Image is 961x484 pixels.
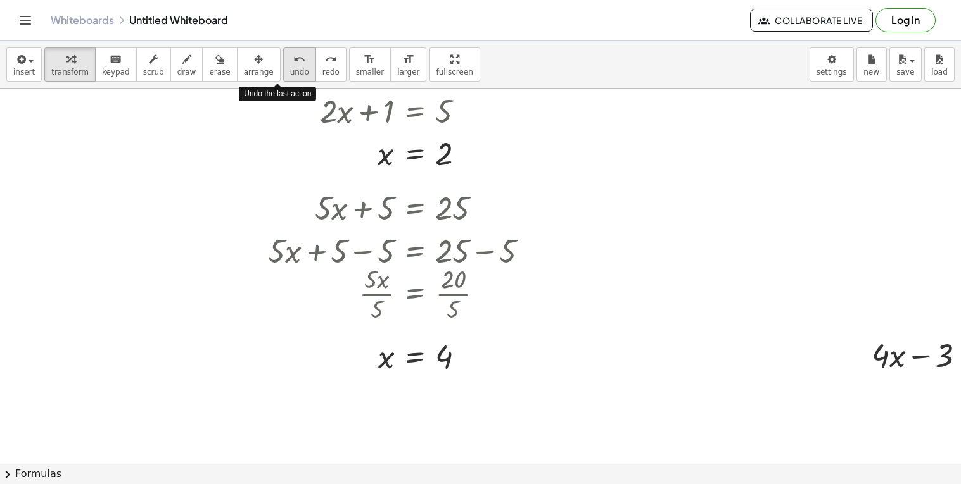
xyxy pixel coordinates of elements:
span: scrub [143,68,164,77]
button: new [856,47,887,82]
span: erase [209,68,230,77]
button: save [889,47,922,82]
a: Whiteboards [51,14,114,27]
button: Log in [875,8,936,32]
button: erase [202,47,237,82]
span: smaller [356,68,384,77]
button: Collaborate Live [750,9,873,32]
button: arrange [237,47,281,82]
i: undo [293,52,305,67]
button: insert [6,47,42,82]
button: draw [170,47,203,82]
button: format_sizesmaller [349,47,391,82]
i: keyboard [110,52,122,67]
button: fullscreen [429,47,480,82]
span: fullscreen [436,68,473,77]
span: settings [817,68,847,77]
span: Collaborate Live [761,15,862,26]
i: format_size [364,52,376,67]
button: load [924,47,955,82]
i: format_size [402,52,414,67]
span: larger [397,68,419,77]
span: draw [177,68,196,77]
span: redo [322,68,340,77]
span: load [931,68,948,77]
span: save [896,68,914,77]
button: settings [810,47,854,82]
button: format_sizelarger [390,47,426,82]
button: undoundo [283,47,316,82]
span: transform [51,68,89,77]
span: insert [13,68,35,77]
span: undo [290,68,309,77]
button: scrub [136,47,171,82]
button: transform [44,47,96,82]
span: keypad [102,68,130,77]
button: Toggle navigation [15,10,35,30]
div: Undo the last action [239,87,316,101]
button: redoredo [315,47,347,82]
button: keyboardkeypad [95,47,137,82]
i: redo [325,52,337,67]
span: arrange [244,68,274,77]
span: new [863,68,879,77]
